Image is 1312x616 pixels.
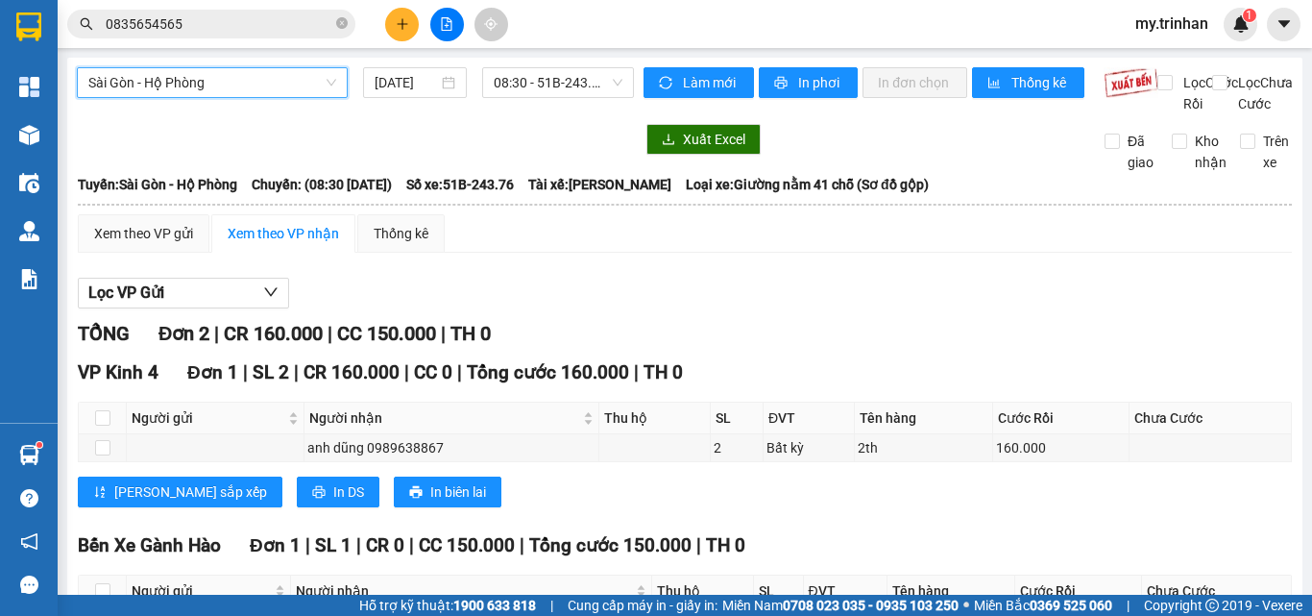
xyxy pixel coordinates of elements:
[78,177,237,192] b: Tuyến: Sài Gòn - Hộ Phòng
[88,281,164,305] span: Lọc VP Gửi
[520,534,524,556] span: |
[754,576,803,607] th: SL
[494,68,622,97] span: 08:30 - 51B-243.76
[132,407,284,429] span: Người gửi
[711,403,765,434] th: SL
[1176,72,1241,114] span: Lọc Cước Rồi
[529,534,692,556] span: Tổng cước 150.000
[88,68,336,97] span: Sài Gòn - Hộ Phòng
[187,361,238,383] span: Đơn 1
[484,17,498,31] span: aim
[132,580,271,602] span: Người gửi
[430,481,486,503] span: In biên lai
[243,361,248,383] span: |
[996,437,1126,458] div: 160.000
[333,481,364,503] span: In DS
[974,595,1112,616] span: Miền Bắc
[20,576,38,594] span: message
[1127,595,1130,616] span: |
[457,361,462,383] span: |
[646,124,761,155] button: downloadXuất Excel
[550,595,553,616] span: |
[305,534,310,556] span: |
[1142,576,1292,607] th: Chưa Cước
[634,361,639,383] span: |
[863,67,967,98] button: In đơn chọn
[93,485,107,501] span: sort-ascending
[722,595,959,616] span: Miền Nam
[297,477,379,507] button: printerIn DS
[419,534,515,556] span: CC 150.000
[858,437,989,458] div: 2th
[972,67,1084,98] button: bar-chartThống kê
[406,174,514,195] span: Số xe: 51B-243.76
[224,322,323,345] span: CR 160.000
[686,174,929,195] span: Loại xe: Giường nằm 41 chỗ (Sơ đồ gộp)
[714,437,761,458] div: 2
[644,361,683,383] span: TH 0
[375,72,438,93] input: 13/10/2025
[315,534,352,556] span: SL 1
[296,580,631,602] span: Người nhận
[19,77,39,97] img: dashboard-icon
[78,477,282,507] button: sort-ascending[PERSON_NAME] sắp xếp
[78,534,221,556] span: Bến Xe Gành Hào
[1120,12,1224,36] span: my.trinhan
[599,403,710,434] th: Thu hộ
[662,133,675,148] span: download
[78,322,130,345] span: TỔNG
[114,481,267,503] span: [PERSON_NAME] sắp xếp
[659,76,675,91] span: sync
[19,269,39,289] img: solution-icon
[19,173,39,193] img: warehouse-icon
[253,361,289,383] span: SL 2
[855,403,993,434] th: Tên hàng
[887,576,1015,607] th: Tên hàng
[706,534,745,556] span: TH 0
[528,174,671,195] span: Tài xế: [PERSON_NAME]
[409,485,423,501] span: printer
[987,76,1004,91] span: bar-chart
[263,284,279,300] span: down
[1120,131,1161,173] span: Đã giao
[441,322,446,345] span: |
[414,361,452,383] span: CC 0
[1276,15,1293,33] span: caret-down
[652,576,755,607] th: Thu hộ
[1104,67,1158,98] img: 9k=
[1267,8,1300,41] button: caret-down
[798,72,842,93] span: In phơi
[450,322,491,345] span: TH 0
[16,12,41,41] img: logo-vxr
[1246,9,1252,22] span: 1
[356,534,361,556] span: |
[396,17,409,31] span: plus
[1243,9,1256,22] sup: 1
[19,125,39,145] img: warehouse-icon
[804,576,888,607] th: ĐVT
[250,534,301,556] span: Đơn 1
[359,595,536,616] span: Hỗ trợ kỹ thuật:
[214,322,219,345] span: |
[1255,131,1297,173] span: Trên xe
[336,17,348,29] span: close-circle
[467,361,629,383] span: Tổng cước 160.000
[430,8,464,41] button: file-add
[683,72,739,93] span: Làm mới
[19,221,39,241] img: warehouse-icon
[1230,72,1296,114] span: Lọc Chưa Cước
[328,322,332,345] span: |
[696,534,701,556] span: |
[1130,403,1292,434] th: Chưa Cước
[644,67,754,98] button: syncLàm mới
[252,174,392,195] span: Chuyến: (08:30 [DATE])
[453,598,536,613] strong: 1900 633 818
[106,13,332,35] input: Tìm tên, số ĐT hoặc mã đơn
[963,602,969,609] span: ⚪️
[336,15,348,34] span: close-circle
[312,485,326,501] span: printer
[409,534,414,556] span: |
[304,361,400,383] span: CR 160.000
[94,223,193,244] div: Xem theo VP gửi
[993,403,1130,434] th: Cước Rồi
